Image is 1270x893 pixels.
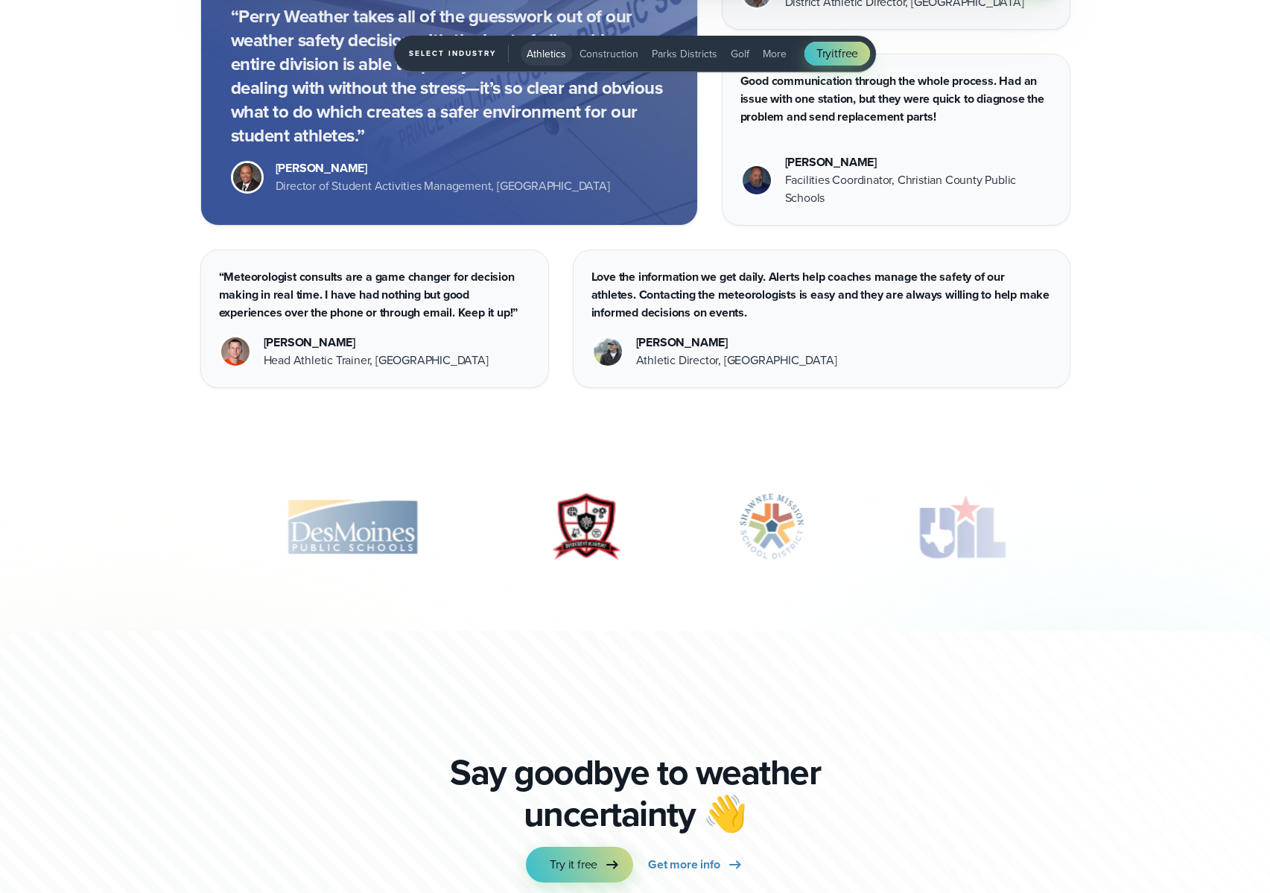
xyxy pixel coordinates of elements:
[731,46,749,62] span: Golf
[785,171,1052,207] div: Facilities Coordinator, Christian County Public Schools
[636,352,837,369] div: Athletic Director, [GEOGRAPHIC_DATA]
[804,42,870,66] a: Tryitfree
[580,46,638,62] span: Construction
[785,153,1052,171] div: [PERSON_NAME]
[831,45,838,62] span: it
[221,337,250,366] img: Wartburg College Headshot
[648,847,743,883] a: Get more info
[219,268,530,322] p: “Meteorologist consults are a game changer for decision making in real time. I have had nothing b...
[591,268,1052,322] p: Love the information we get daily. Alerts help coaches manage the safety of our athletes. Contact...
[276,159,610,177] div: [PERSON_NAME]
[526,847,633,883] a: Try it free
[527,46,566,62] span: Athletics
[743,166,771,194] img: Christian County Public Schools Headshot
[716,489,831,564] div: 8 of 10
[231,4,667,147] p: “Perry Weather takes all of the guesswork out of our weather safety decisions. It’s the best of a...
[902,489,1021,564] img: UIL.svg
[200,489,1070,571] div: slideshow
[594,337,622,366] img: Cathedral High School Headshot
[652,46,717,62] span: Parks Districts
[264,334,489,352] div: [PERSON_NAME]
[574,42,644,66] button: Construction
[409,45,509,63] span: Select Industry
[816,45,858,63] span: Try free
[246,489,457,564] img: Des-Moines-Public-Schools.svg
[246,489,457,564] div: 6 of 10
[757,42,793,66] button: More
[276,177,610,195] div: Director of Student Activities Management, [GEOGRAPHIC_DATA]
[636,334,837,352] div: [PERSON_NAME]
[264,352,489,369] div: Head Athletic Trainer, [GEOGRAPHIC_DATA]
[763,46,787,62] span: More
[521,42,572,66] button: Athletics
[445,751,826,835] p: Say goodbye to weather uncertainty 👋
[902,489,1021,564] div: 9 of 10
[740,72,1052,126] p: Good communication through the whole process. Had an issue with one station, but they were quick ...
[550,856,597,874] span: Try it free
[529,489,644,564] div: 7 of 10
[646,42,723,66] button: Parks Districts
[648,856,720,874] span: Get more info
[725,42,755,66] button: Golf
[716,489,831,564] img: Shawnee-Mission-Public-Schools.svg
